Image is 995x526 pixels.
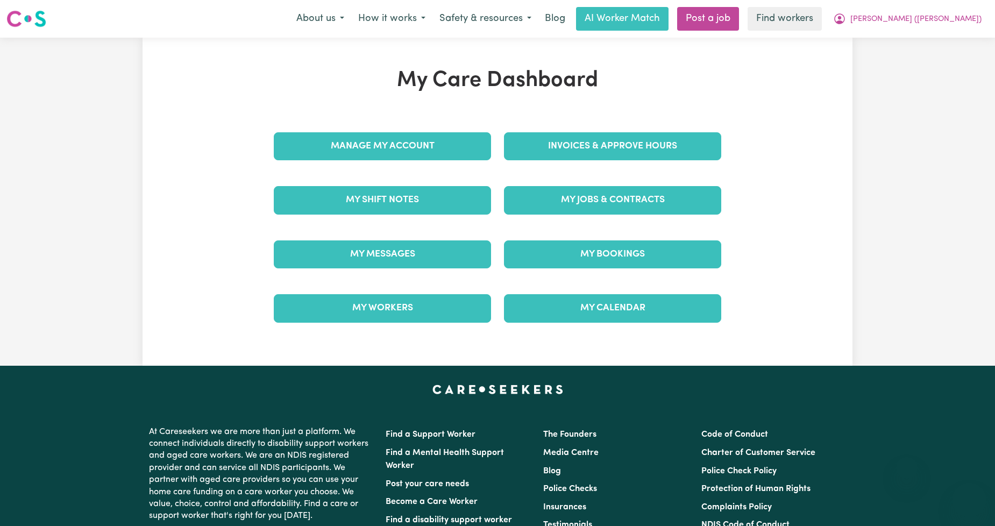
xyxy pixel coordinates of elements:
a: Code of Conduct [701,430,768,439]
a: Become a Care Worker [386,497,478,506]
a: Police Checks [543,485,597,493]
span: [PERSON_NAME] ([PERSON_NAME]) [850,13,982,25]
img: Careseekers logo [6,9,46,29]
a: Invoices & Approve Hours [504,132,721,160]
a: Post a job [677,7,739,31]
a: My Shift Notes [274,186,491,214]
iframe: Close message [896,457,918,479]
a: Blog [543,467,561,475]
a: Media Centre [543,449,599,457]
a: My Messages [274,240,491,268]
iframe: Button to launch messaging window [952,483,986,517]
a: Complaints Policy [701,503,772,511]
a: My Jobs & Contracts [504,186,721,214]
a: Protection of Human Rights [701,485,811,493]
a: The Founders [543,430,596,439]
a: My Workers [274,294,491,322]
h1: My Care Dashboard [267,68,728,94]
a: Manage My Account [274,132,491,160]
a: Police Check Policy [701,467,777,475]
a: Post your care needs [386,480,469,488]
a: My Bookings [504,240,721,268]
a: Charter of Customer Service [701,449,815,457]
a: Blog [538,7,572,31]
button: About us [289,8,351,30]
a: AI Worker Match [576,7,669,31]
a: Find workers [748,7,822,31]
button: How it works [351,8,432,30]
button: Safety & resources [432,8,538,30]
a: My Calendar [504,294,721,322]
button: My Account [826,8,989,30]
a: Insurances [543,503,586,511]
a: Careseekers logo [6,6,46,31]
a: Find a disability support worker [386,516,512,524]
a: Careseekers home page [432,385,563,394]
a: Find a Support Worker [386,430,475,439]
a: Find a Mental Health Support Worker [386,449,504,470]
